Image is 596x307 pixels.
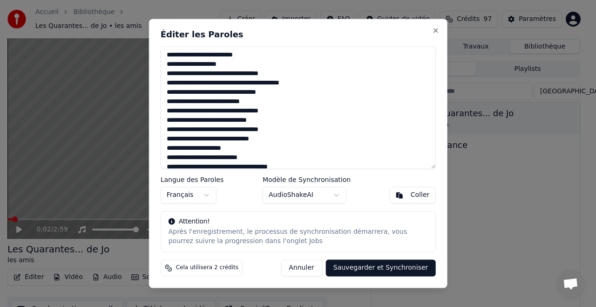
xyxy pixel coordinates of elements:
span: Cela utilisera 2 crédits [176,265,238,272]
div: Après l'enregistrement, le processus de synchronisation démarrera, vous pourrez suivre la progres... [169,228,428,246]
label: Langue des Paroles [161,177,224,183]
button: Sauvegarder et Synchroniser [326,260,436,277]
button: Annuler [281,260,322,277]
label: Modèle de Synchronisation [263,177,351,183]
div: Attention! [169,217,428,227]
h2: Éditer les Paroles [161,30,436,39]
div: Coller [411,191,430,200]
button: Coller [390,187,436,204]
